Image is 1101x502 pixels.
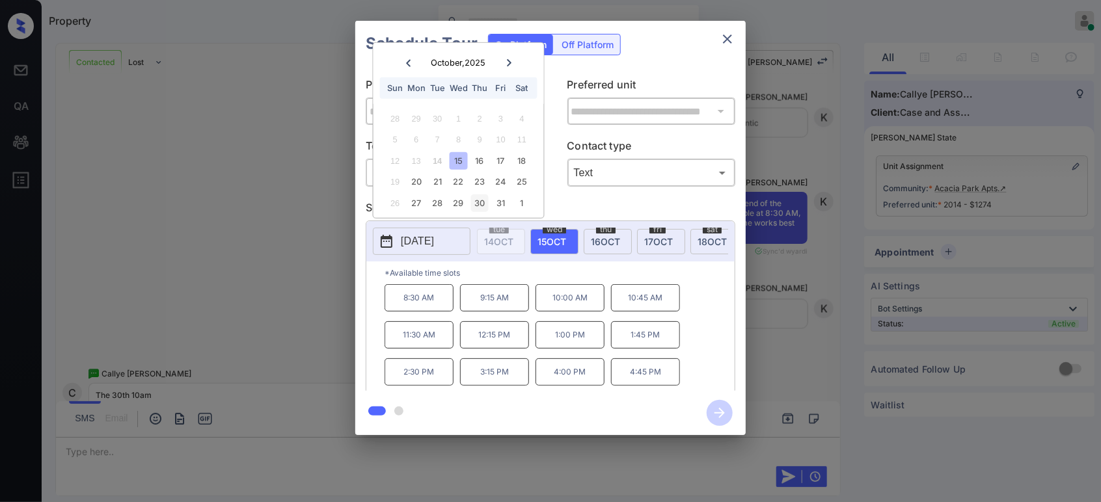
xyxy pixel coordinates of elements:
p: 3:15 PM [460,358,529,386]
div: Choose Monday, October 27th, 2025 [407,194,425,212]
p: 9:15 AM [460,284,529,311]
div: Not available Monday, October 6th, 2025 [407,131,425,148]
div: Choose Tuesday, October 21st, 2025 [429,173,446,191]
div: Not available Wednesday, October 8th, 2025 [450,131,467,148]
p: *Available time slots [385,261,735,284]
div: Not available Sunday, September 28th, 2025 [387,110,404,127]
div: Thu [471,79,489,97]
h2: Schedule Tour [355,21,488,66]
div: Not available Sunday, October 19th, 2025 [387,173,404,191]
div: Choose Saturday, October 25th, 2025 [513,173,530,191]
div: Choose Thursday, October 16th, 2025 [471,152,489,170]
p: Preferred community [366,77,534,98]
span: sat [703,226,722,233]
div: date-select [530,229,578,254]
div: Not available Tuesday, October 7th, 2025 [429,131,446,148]
div: October , 2025 [431,58,486,68]
span: thu [596,226,616,233]
div: Not available Saturday, October 11th, 2025 [513,131,530,148]
p: 4:00 PM [536,358,605,386]
div: Not available Sunday, October 5th, 2025 [387,131,404,148]
div: Not available Friday, October 10th, 2025 [492,131,510,148]
div: date-select [690,229,739,254]
div: On Platform [489,34,553,55]
div: Choose Friday, October 31st, 2025 [492,194,510,212]
div: month 2025-10 [377,108,539,213]
span: 18 OCT [698,236,727,247]
div: Wed [450,79,467,97]
div: Not available Tuesday, September 30th, 2025 [429,110,446,127]
div: Choose Wednesday, October 22nd, 2025 [450,173,467,191]
div: Not available Wednesday, October 1st, 2025 [450,110,467,127]
p: 10:00 AM [536,284,605,311]
div: Choose Friday, October 24th, 2025 [492,173,510,191]
span: wed [543,226,566,233]
p: 1:00 PM [536,321,605,349]
button: btn-next [699,396,741,430]
p: [DATE] [401,233,434,249]
span: fri [649,226,666,233]
p: 10:45 AM [611,284,680,311]
p: 4:45 PM [611,358,680,386]
span: 17 OCT [644,236,673,247]
div: date-select [637,229,685,254]
p: 8:30 AM [385,284,454,311]
div: Not available Sunday, October 12th, 2025 [387,152,404,170]
div: Choose Wednesday, October 15th, 2025 [450,152,467,170]
div: Choose Saturday, November 1st, 2025 [513,194,530,212]
div: date-select [584,229,632,254]
div: Choose Saturday, October 18th, 2025 [513,152,530,170]
div: Fri [492,79,510,97]
div: Tue [429,79,446,97]
div: Not available Thursday, October 9th, 2025 [471,131,489,148]
div: Choose Tuesday, October 28th, 2025 [429,194,446,212]
div: Not available Sunday, October 26th, 2025 [387,194,404,212]
div: Sat [513,79,530,97]
p: Tour type [366,138,534,159]
p: Preferred unit [567,77,736,98]
button: close [714,26,741,52]
div: In Person [369,162,531,183]
div: Not available Monday, October 13th, 2025 [407,152,425,170]
span: 16 OCT [591,236,620,247]
div: Not available Friday, October 3rd, 2025 [492,110,510,127]
p: Select slot [366,200,735,220]
p: Contact type [567,138,736,159]
div: Not available Monday, September 29th, 2025 [407,110,425,127]
div: Choose Friday, October 17th, 2025 [492,152,510,170]
p: 2:30 PM [385,358,454,386]
div: Sun [387,79,404,97]
p: 11:30 AM [385,321,454,349]
div: Not available Saturday, October 4th, 2025 [513,110,530,127]
div: Choose Wednesday, October 29th, 2025 [450,194,467,212]
button: [DATE] [373,228,470,255]
div: Choose Thursday, October 30th, 2025 [471,194,489,212]
div: Mon [407,79,425,97]
span: 15 OCT [537,236,566,247]
div: Not available Tuesday, October 14th, 2025 [429,152,446,170]
div: Text [571,162,733,183]
div: Not available Thursday, October 2nd, 2025 [471,110,489,127]
div: Choose Thursday, October 23rd, 2025 [471,173,489,191]
div: Choose Monday, October 20th, 2025 [407,173,425,191]
div: Off Platform [555,34,620,55]
p: 1:45 PM [611,321,680,349]
p: 12:15 PM [460,321,529,349]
